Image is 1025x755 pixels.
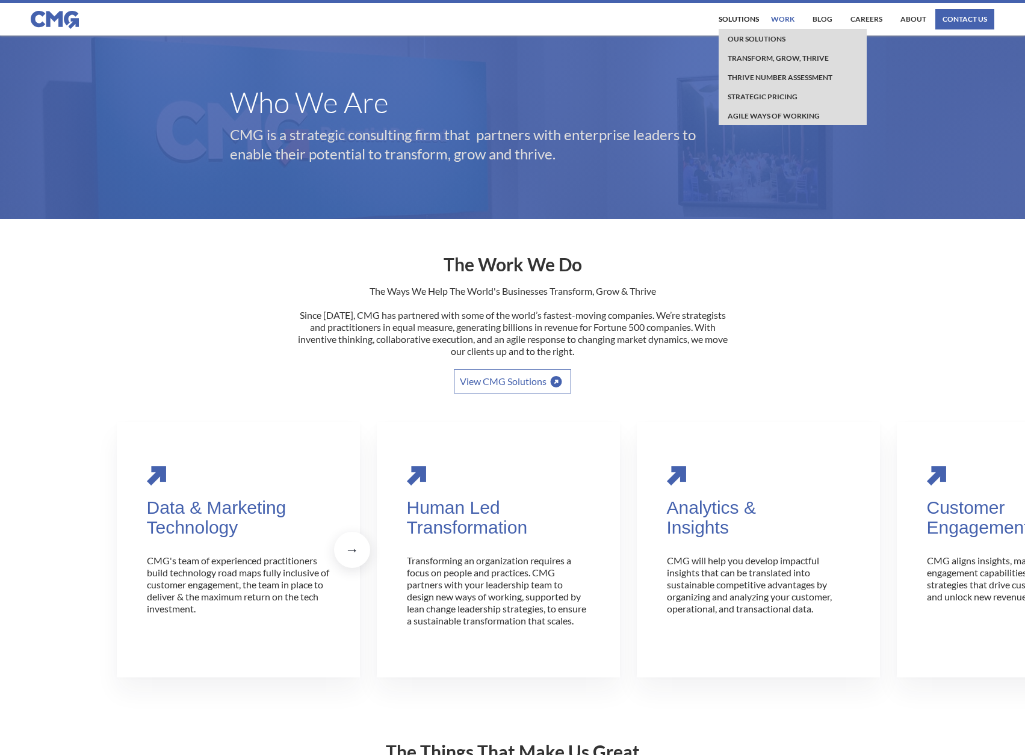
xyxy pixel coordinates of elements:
[296,285,729,369] p: The Ways We Help The World's Businesses Transform, Grow & Thrive Since [DATE], CMG has partnered ...
[847,9,885,29] a: Careers
[637,422,880,677] div: 3 of 4
[719,16,759,23] div: Solutions
[345,544,359,556] div: →
[147,498,330,538] div: Data & Marketing Technology
[230,91,796,113] h1: Who We Are
[725,106,823,125] a: Agile Ways of working
[230,125,735,164] p: CMG is a strategic consulting firm that partners with enterprise leaders to enable their potentia...
[407,555,590,639] p: Transforming an organization requires a focus on people and practices. CMG partners with your lea...
[725,67,835,87] a: Thrive Number Assessment
[667,555,850,639] p: CMG will help you develop impactful insights that can be translated into sustainable competitive ...
[768,9,797,29] a: work
[377,422,620,677] div: 2 of 4
[725,29,788,48] a: Our Solutions
[719,29,867,125] nav: Solutions
[725,87,800,106] a: Strategic Pricing
[117,422,360,677] div: carousel
[810,9,835,29] a: Blog
[147,555,330,639] p: CMG's team of experienced practitioners build technology road maps fully inclusive of customer en...
[296,243,729,273] h2: The Work We Do
[454,369,571,393] a: View CMG Solutions
[667,498,850,538] div: Analytics & Insights
[31,11,79,29] img: CMG logo in blue.
[725,48,832,67] a: Transform, Grow, thrive
[897,9,929,29] a: About
[943,16,987,23] div: contact us
[117,422,360,677] div: 1 of 4
[407,498,590,538] div: Human Led Transformation
[334,532,370,568] div: next slide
